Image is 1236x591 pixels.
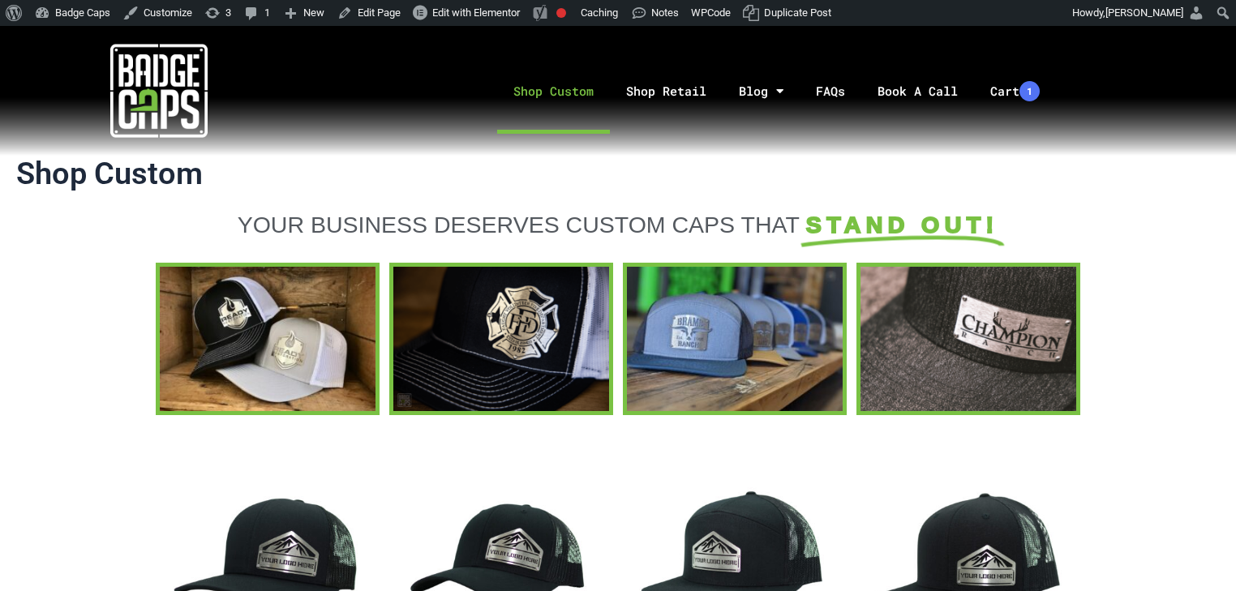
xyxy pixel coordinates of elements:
[238,212,800,238] span: YOUR BUSINESS DESERVES CUSTOM CAPS THAT
[164,211,1072,238] a: YOUR BUSINESS DESERVES CUSTOM CAPS THAT STAND OUT!
[110,42,208,139] img: badgecaps white logo with green acccent
[432,6,520,19] span: Edit with Elementor
[317,49,1236,134] nav: Menu
[800,49,861,134] a: FAQs
[556,8,566,18] div: Focus keyphrase not set
[610,49,723,134] a: Shop Retail
[861,49,974,134] a: Book A Call
[16,156,1220,193] h1: Shop Custom
[1155,513,1236,591] iframe: Chat Widget
[723,49,800,134] a: Blog
[974,49,1056,134] a: Cart1
[497,49,610,134] a: Shop Custom
[389,263,613,414] a: FFD BadgeCaps Fire Department Custom unique apparel
[1105,6,1183,19] span: [PERSON_NAME]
